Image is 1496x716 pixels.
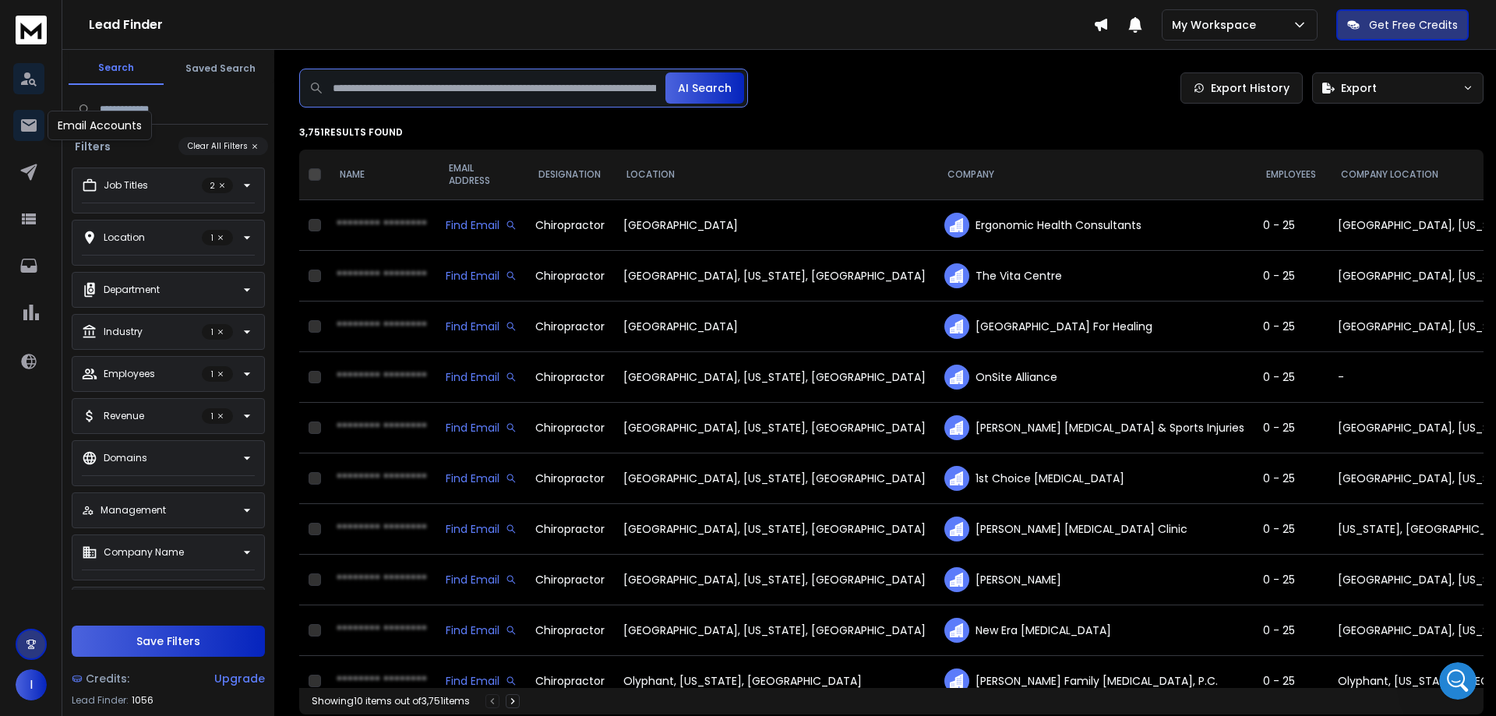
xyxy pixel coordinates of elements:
[1254,656,1328,707] td: 0 - 25
[526,251,614,302] td: Chiropractor
[72,626,265,657] button: Save Filters
[614,403,935,453] td: [GEOGRAPHIC_DATA], [US_STATE], [GEOGRAPHIC_DATA]
[944,314,1244,339] div: [GEOGRAPHIC_DATA] For Healing
[614,504,935,555] td: [GEOGRAPHIC_DATA], [US_STATE], [GEOGRAPHIC_DATA]
[526,200,614,251] td: Chiropractor
[132,694,153,707] span: 1056
[76,8,177,19] h1: [PERSON_NAME]
[312,695,470,707] div: Showing 10 items out of 3,751 items
[446,268,517,284] div: Find Email
[614,605,935,656] td: [GEOGRAPHIC_DATA], [US_STATE], [GEOGRAPHIC_DATA]
[12,443,299,574] div: Lakshita says…
[446,420,517,436] div: Find Email
[1254,605,1328,656] td: 0 - 25
[202,408,233,424] p: 1
[267,504,292,529] button: Send a message…
[446,471,517,486] div: Find Email
[104,368,155,380] p: Employees
[614,251,935,302] td: [GEOGRAPHIC_DATA], [US_STATE], [GEOGRAPHIC_DATA]
[614,302,935,352] td: [GEOGRAPHIC_DATA]
[1254,403,1328,453] td: 0 - 25
[1172,17,1262,33] p: My Workspace
[104,546,184,559] p: Company Name
[12,443,256,546] div: Hey [PERSON_NAME], here are the list of timezones accepted by ReachInbox, so you can choose the b...
[10,6,40,36] button: go back
[944,213,1244,238] div: Ergonomic Health Consultants
[446,319,517,334] div: Find Email
[446,623,517,638] div: Find Email
[69,52,164,85] button: Search
[665,72,744,104] button: AI Search
[178,137,268,155] button: Clear All Filters
[86,671,129,686] span: Credits:
[101,504,166,517] p: Management
[944,618,1244,643] div: New Era [MEDICAL_DATA]
[1254,251,1328,302] td: 0 - 25
[173,53,268,84] button: Saved Search
[1254,150,1328,200] th: EMPLOYEES
[526,605,614,656] td: Chiropractor
[16,669,47,700] button: I
[104,284,160,296] p: Department
[1254,200,1328,251] td: 0 - 25
[944,415,1244,440] div: [PERSON_NAME] [MEDICAL_DATA] & Sports Injuries
[614,200,935,251] td: [GEOGRAPHIC_DATA]
[72,694,129,707] p: Lead Finder:
[614,352,935,403] td: [GEOGRAPHIC_DATA], [US_STATE], [GEOGRAPHIC_DATA]
[446,673,517,689] div: Find Email
[104,179,148,192] p: Job Titles
[299,126,1484,139] p: 3,751 results found
[72,663,265,694] a: Credits:Upgrade
[244,6,273,36] button: Home
[16,16,47,44] img: logo
[526,504,614,555] td: Chiropractor
[436,150,526,200] th: EMAIL ADDRESS
[944,365,1244,390] div: OnSite Alliance
[446,572,517,587] div: Find Email
[104,326,143,338] p: Industry
[12,347,299,443] div: Lakshita says…
[273,6,302,34] div: Close
[25,356,243,432] div: Hey [PERSON_NAME], thanks for sharing the curl and the details, I have passed it on to the techni...
[69,139,117,154] h3: Filters
[614,453,935,504] td: [GEOGRAPHIC_DATA], [US_STATE], [GEOGRAPHIC_DATA]
[13,478,298,504] textarea: Message…
[214,671,265,686] div: Upgrade
[526,352,614,403] td: Chiropractor
[944,567,1244,592] div: [PERSON_NAME]
[526,302,614,352] td: Chiropractor
[202,366,233,382] p: 1
[202,178,233,193] p: 2
[202,324,233,340] p: 1
[526,656,614,707] td: Chiropractor
[25,453,243,513] div: Hey [PERSON_NAME], here are the list of timezones accepted by ReachInbox, so you can choose the b...
[614,150,935,200] th: LOCATION
[446,521,517,537] div: Find Email
[48,111,152,140] div: Email Accounts
[614,555,935,605] td: [GEOGRAPHIC_DATA], [US_STATE], [GEOGRAPHIC_DATA]
[526,453,614,504] td: Chiropractor
[1254,352,1328,403] td: 0 - 25
[1369,17,1458,33] p: Get Free Credits
[944,517,1244,541] div: [PERSON_NAME] [MEDICAL_DATA] Clinic
[1254,555,1328,605] td: 0 - 25
[446,369,517,385] div: Find Email
[49,510,62,523] button: Gif picker
[12,326,299,347] div: [DATE]
[1254,504,1328,555] td: 0 - 25
[614,656,935,707] td: Olyphant, [US_STATE], [GEOGRAPHIC_DATA]
[104,231,145,244] p: Location
[1180,72,1303,104] a: Export History
[327,150,436,200] th: NAME
[202,230,233,245] p: 1
[76,19,107,35] p: Active
[526,403,614,453] td: Chiropractor
[944,466,1244,491] div: 1st Choice [MEDICAL_DATA]
[526,150,614,200] th: DESIGNATION
[74,510,86,523] button: Upload attachment
[1439,662,1477,700] iframe: Intercom live chat
[944,668,1244,693] div: [PERSON_NAME] Family [MEDICAL_DATA], P.C.
[1341,80,1377,96] span: Export
[446,217,517,233] div: Find Email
